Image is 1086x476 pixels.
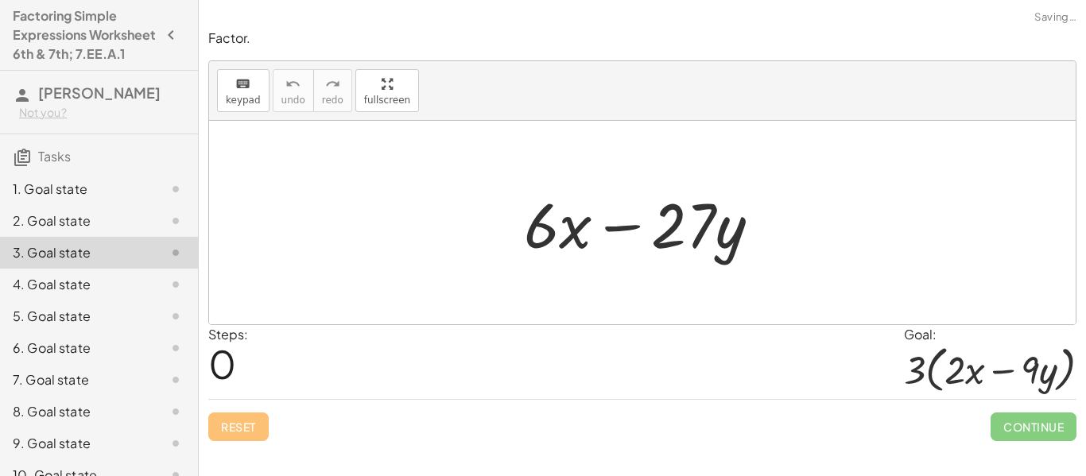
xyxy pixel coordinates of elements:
span: Saving… [1034,10,1076,25]
button: redoredo [313,69,352,112]
span: 0 [208,339,236,388]
div: 9. Goal state [13,434,141,453]
i: Task not started. [166,211,185,230]
span: redo [322,95,343,106]
span: fullscreen [364,95,410,106]
div: Goal: [904,325,1076,344]
div: 7. Goal state [13,370,141,389]
span: undo [281,95,305,106]
i: Task not started. [166,180,185,199]
i: Task not started. [166,370,185,389]
i: Task not started. [166,275,185,294]
i: Task not started. [166,434,185,453]
div: 5. Goal state [13,307,141,326]
i: Task not started. [166,243,185,262]
h4: Factoring Simple Expressions Worksheet 6th & 7th; 7.EE.A.1 [13,6,157,64]
label: Steps: [208,326,248,342]
div: 3. Goal state [13,243,141,262]
i: Task not started. [166,307,185,326]
span: [PERSON_NAME] [38,83,161,102]
i: undo [285,75,301,94]
div: 2. Goal state [13,211,141,230]
button: undoundo [273,69,314,112]
button: fullscreen [355,69,419,112]
div: Not you? [19,105,185,121]
div: 8. Goal state [13,402,141,421]
i: redo [325,75,340,94]
p: Factor. [208,29,1076,48]
div: 6. Goal state [13,339,141,358]
i: keyboard [235,75,250,94]
div: 1. Goal state [13,180,141,199]
i: Task not started. [166,402,185,421]
span: keypad [226,95,261,106]
i: Task not started. [166,339,185,358]
span: Tasks [38,148,71,164]
button: keyboardkeypad [217,69,270,112]
div: 4. Goal state [13,275,141,294]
